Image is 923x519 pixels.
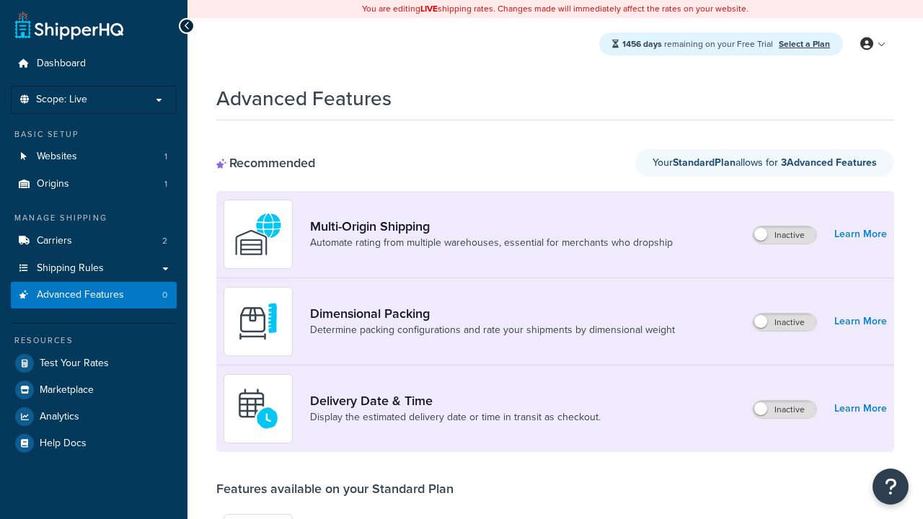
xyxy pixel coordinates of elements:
a: Display the estimated delivery date or time in transit as checkout. [310,410,601,425]
div: Recommended [216,155,315,171]
a: Analytics [11,404,177,430]
span: Marketplace [40,384,94,396]
span: Dashboard [37,58,86,70]
a: Learn More [834,399,887,419]
a: Carriers2 [11,228,177,254]
span: Advanced Features [37,289,124,301]
img: DTVBYsAAAAAASUVORK5CYII= [233,296,283,347]
li: Websites [11,143,177,170]
li: Advanced Features [11,282,177,309]
img: gfkeb5ejjkALwAAAABJRU5ErkJggg== [233,383,283,434]
h1: Advanced Features [216,84,392,112]
a: Shipping Rules [11,255,177,282]
a: Dimensional Packing [310,306,675,321]
img: WatD5o0RtDAAAAAElFTkSuQmCC [233,209,283,259]
label: Inactive [753,314,816,331]
span: Shipping Rules [37,262,104,275]
span: 1 [164,178,167,190]
div: Resources [11,334,177,347]
a: Select a Plan [779,37,830,50]
a: Delivery Date & Time [310,393,601,409]
b: LIVE [420,2,438,15]
button: Open Resource Center [873,469,909,505]
span: Test Your Rates [40,358,109,370]
a: Test Your Rates [11,350,177,376]
div: Manage Shipping [11,212,177,224]
label: Inactive [753,401,816,418]
a: Advanced Features0 [11,282,177,309]
li: Origins [11,171,177,198]
span: Analytics [40,411,79,423]
span: Help Docs [40,438,87,450]
span: Origins [37,178,69,190]
a: Marketplace [11,377,177,403]
a: Determine packing configurations and rate your shipments by dimensional weight [310,323,675,337]
a: Websites1 [11,143,177,170]
span: Websites [37,151,77,163]
strong: Standard Plan [673,155,736,170]
span: Carriers [37,235,72,247]
a: Learn More [834,311,887,332]
span: remaining on your Free Trial [622,37,775,50]
label: Inactive [753,226,816,244]
a: Origins1 [11,171,177,198]
li: Carriers [11,228,177,254]
a: Learn More [834,224,887,244]
div: Features available on your Standard Plan [216,481,454,497]
span: 0 [162,289,167,301]
div: Basic Setup [11,128,177,141]
strong: 1456 days [622,37,662,50]
a: Automate rating from multiple warehouses, essential for merchants who dropship [310,236,673,250]
span: Scope: Live [36,94,87,106]
span: 2 [162,235,167,247]
a: Dashboard [11,50,177,77]
span: Your allows for [653,155,781,170]
a: Multi-Origin Shipping [310,218,673,234]
a: Help Docs [11,430,177,456]
span: 1 [164,151,167,163]
strong: 3 Advanced Feature s [781,155,877,170]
